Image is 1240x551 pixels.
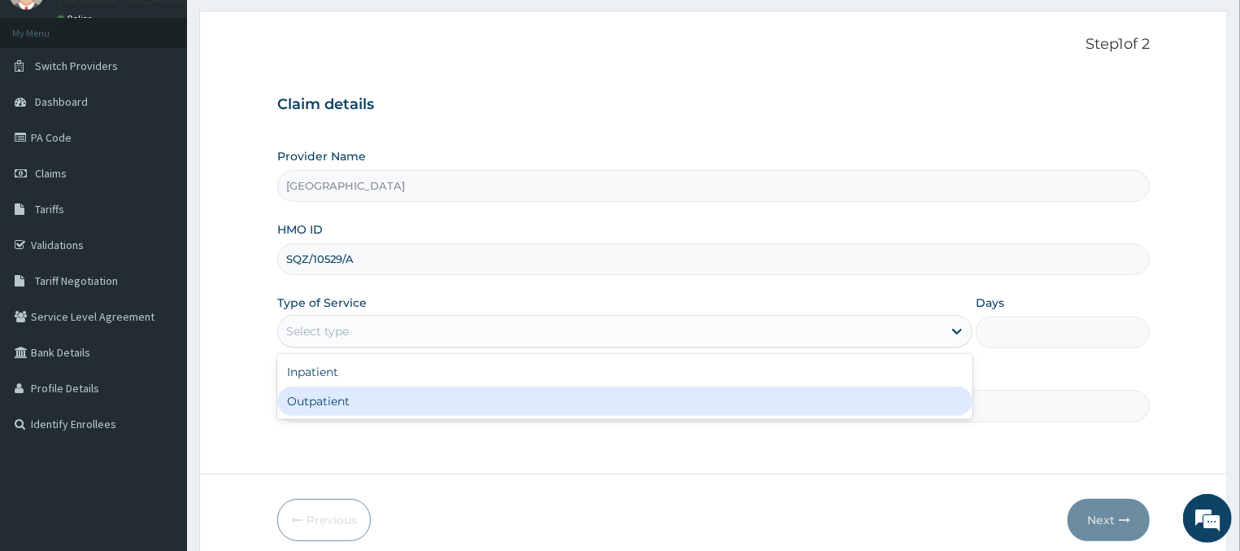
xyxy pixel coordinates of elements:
label: Type of Service [277,295,367,311]
div: Select type [286,323,349,339]
p: Step 1 of 2 [277,36,1151,54]
div: Inpatient [277,357,973,387]
span: Tariff Negotiation [35,273,118,288]
span: Tariffs [35,202,64,216]
img: d_794563401_company_1708531726252_794563401 [30,81,66,122]
span: Dashboard [35,94,88,109]
span: We're online! [94,169,224,334]
span: Claims [35,166,67,181]
h3: Claim details [277,96,1151,114]
button: Previous [277,499,371,541]
div: Minimize live chat window [267,8,306,47]
textarea: Type your message and hit 'Enter' [8,373,310,430]
label: HMO ID [277,221,323,238]
a: Online [57,13,96,24]
button: Next [1068,499,1150,541]
div: Outpatient [277,387,973,416]
span: Switch Providers [35,59,118,73]
input: Enter HMO ID [277,243,1151,275]
label: Provider Name [277,148,366,164]
div: Chat with us now [85,91,273,112]
label: Days [976,295,1004,311]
